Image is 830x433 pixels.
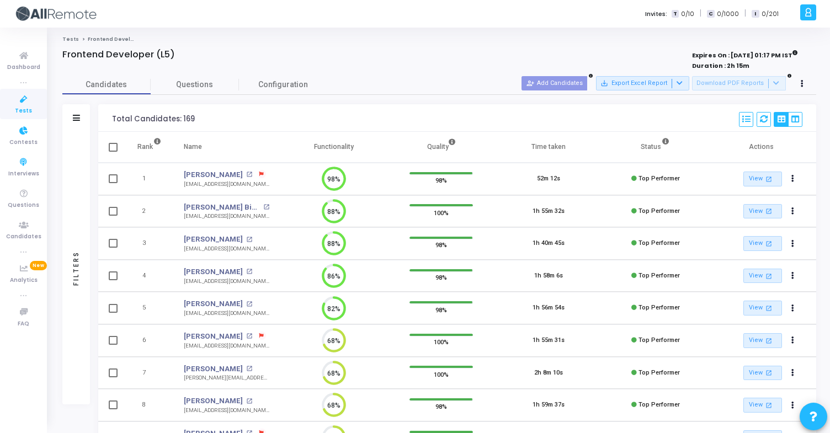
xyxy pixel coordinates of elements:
[692,61,749,70] strong: Duration : 2h 15m
[785,172,800,187] button: Actions
[62,36,816,43] nav: breadcrumb
[764,368,774,377] mat-icon: open_in_new
[126,132,173,163] th: Rank
[435,304,447,315] span: 98%
[533,336,565,345] div: 1h 55m 31s
[435,272,447,283] span: 98%
[246,398,252,404] mat-icon: open_in_new
[785,268,800,284] button: Actions
[764,400,774,410] mat-icon: open_in_new
[639,336,680,344] span: Top Performer
[743,269,782,284] a: View
[184,212,269,221] div: [EMAIL_ADDRESS][DOMAIN_NAME]
[764,174,774,184] mat-icon: open_in_new
[596,76,689,90] button: Export Excel Report
[9,138,38,147] span: Contests
[639,272,680,279] span: Top Performer
[785,398,800,413] button: Actions
[387,132,494,163] th: Quality
[785,236,800,252] button: Actions
[126,260,173,292] td: 4
[246,301,252,307] mat-icon: open_in_new
[600,79,608,87] mat-icon: save_alt
[126,163,173,195] td: 1
[743,333,782,348] a: View
[246,366,252,372] mat-icon: open_in_new
[533,400,565,410] div: 1h 59m 37s
[744,8,746,19] span: |
[112,115,195,124] div: Total Candidates: 169
[531,141,566,153] div: Time taken
[6,232,41,242] span: Candidates
[743,398,782,413] a: View
[30,261,47,270] span: New
[764,206,774,216] mat-icon: open_in_new
[743,366,782,381] a: View
[126,324,173,357] td: 6
[434,336,449,348] span: 100%
[184,245,269,253] div: [EMAIL_ADDRESS][DOMAIN_NAME]
[14,3,97,25] img: logo
[184,277,269,286] div: [EMAIL_ADDRESS][DOMAIN_NAME]
[743,172,782,186] a: View
[717,9,739,19] span: 0/1000
[184,169,243,180] a: [PERSON_NAME]
[184,407,269,415] div: [EMAIL_ADDRESS][DOMAIN_NAME]
[764,239,774,248] mat-icon: open_in_new
[126,292,173,324] td: 5
[602,132,709,163] th: Status
[692,48,798,60] strong: Expires On : [DATE] 01:17 PM IST
[126,357,173,389] td: 7
[672,10,679,18] span: T
[435,175,447,186] span: 98%
[62,36,79,42] a: Tests
[774,112,802,127] div: View Options
[126,389,173,421] td: 8
[700,8,701,19] span: |
[533,303,565,313] div: 1h 56m 54s
[184,395,243,407] a: [PERSON_NAME]
[692,76,786,90] button: Download PDF Reports
[184,180,269,189] div: [EMAIL_ADDRESS][DOMAIN_NAME]
[743,301,782,316] a: View
[126,195,173,228] td: 2
[785,333,800,349] button: Actions
[762,9,779,19] span: 0/201
[434,368,449,379] span: 100%
[263,204,269,210] mat-icon: open_in_new
[709,132,816,163] th: Actions
[639,401,680,408] span: Top Performer
[184,374,269,382] div: [PERSON_NAME][EMAIL_ADDRESS][DOMAIN_NAME]
[7,63,40,72] span: Dashboard
[434,207,449,218] span: 100%
[639,175,680,182] span: Top Performer
[764,303,774,313] mat-icon: open_in_new
[639,369,680,376] span: Top Performer
[534,368,563,378] div: 2h 8m 10s
[743,236,782,251] a: View
[8,201,39,210] span: Questions
[8,169,39,179] span: Interviews
[639,304,680,311] span: Top Performer
[785,365,800,381] button: Actions
[707,10,714,18] span: C
[533,207,565,216] div: 1h 55m 32s
[645,9,667,19] label: Invites:
[246,333,252,339] mat-icon: open_in_new
[526,79,534,87] mat-icon: person_add_alt
[62,79,151,90] span: Candidates
[10,276,38,285] span: Analytics
[184,141,202,153] div: Name
[639,207,680,215] span: Top Performer
[639,239,680,247] span: Top Performer
[764,271,774,281] mat-icon: open_in_new
[15,106,32,116] span: Tests
[184,309,269,318] div: [EMAIL_ADDRESS][DOMAIN_NAME]
[18,319,29,329] span: FAQ
[151,79,239,90] span: Questions
[534,271,563,281] div: 1h 58m 6s
[184,202,260,213] a: [PERSON_NAME] Bin [PERSON_NAME]
[62,49,175,60] h4: Frontend Developer (L5)
[681,9,694,19] span: 0/10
